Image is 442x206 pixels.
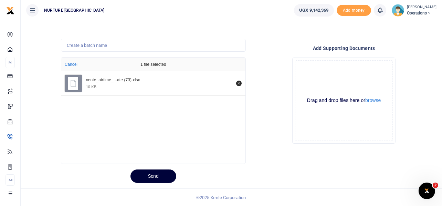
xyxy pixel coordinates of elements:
small: [PERSON_NAME] [407,4,436,10]
iframe: Intercom live chat [419,183,435,199]
li: M [6,57,15,68]
li: Wallet ballance [291,4,336,17]
button: Cancel [63,60,80,69]
div: xente_airtime_template (73).xlsx [86,78,233,83]
span: UGX 9,142,369 [299,7,328,14]
img: logo-small [6,7,14,15]
a: profile-user [PERSON_NAME] Operations [392,4,436,17]
div: 10 KB [86,84,96,89]
span: NURTURE [GEOGRAPHIC_DATA] [41,7,107,13]
span: Operations [407,10,436,16]
div: File Uploader [61,57,246,164]
div: 1 file selected [124,58,182,71]
a: UGX 9,142,369 [294,4,334,17]
button: Remove file [235,80,243,87]
a: logo-small logo-large logo-large [6,8,14,13]
img: profile-user [392,4,404,17]
li: Ac [6,174,15,186]
a: Add money [337,7,371,12]
div: Drag and drop files here or [295,97,392,104]
button: browse [365,98,381,103]
span: Add money [337,5,371,16]
li: Toup your wallet [337,5,371,16]
button: Send [130,169,176,183]
span: 2 [433,183,438,188]
input: Create a batch name [61,39,246,52]
div: File Uploader [292,58,396,144]
h4: Add supporting Documents [251,44,436,52]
